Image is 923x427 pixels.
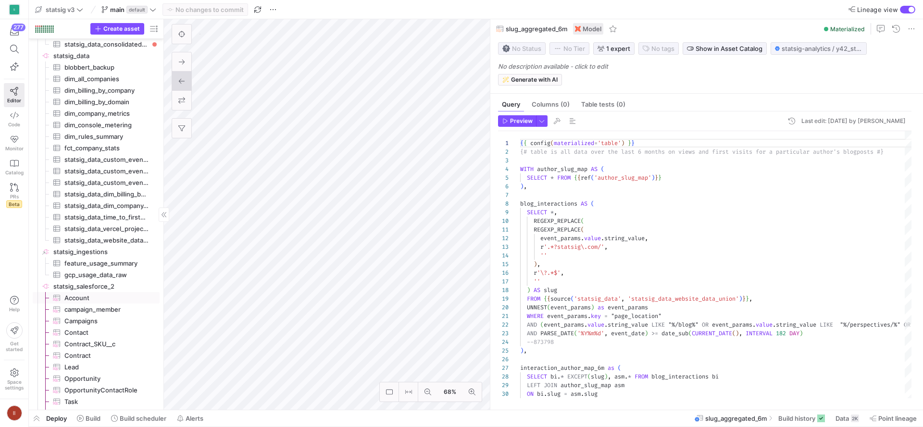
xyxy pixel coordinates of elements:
a: Contract​​​​​​​​​ [33,350,160,361]
span: ( [601,165,604,173]
a: campaign_member​​​​​​​​​ [33,304,160,315]
button: II [4,403,25,423]
span: ) [520,183,524,190]
span: key [591,312,601,320]
span: AS [591,165,598,173]
span: statsig_data_consolidated_console_metering​​​​​​​​​ [64,39,149,50]
a: feature_usage_summary​​​​​​​​​ [33,257,160,269]
a: Contract_SKU__c​​​​​​​​​ [33,338,160,350]
span: value [756,321,773,329]
div: Press SPACE to select this row. [33,154,160,165]
div: 6 [498,182,509,191]
button: No statusNo Status [498,42,546,55]
span: ( [571,295,574,303]
span: Monitor [5,146,24,151]
button: Getstarted [4,318,25,356]
span: dim_billing_by_company​​​​​​​​​ [64,85,149,96]
div: 18 [498,286,509,294]
span: event_date [611,329,645,337]
span: . [773,321,776,329]
span: AS [581,200,587,207]
div: Press SPACE to select this row. [33,269,160,281]
span: statsig_data_custom_events_onboarding_path​​​​​​​​​ [64,166,149,177]
span: Model [583,25,601,33]
span: event_params [547,312,587,320]
a: statsig_data_consolidated_console_metering​​​​​​​​​ [33,38,160,50]
div: 19 [498,294,509,303]
div: Press SPACE to select this row. [33,223,160,234]
span: { [524,139,527,147]
span: Help [8,306,20,312]
div: Press SPACE to select this row. [33,142,160,154]
a: dim_company_metrics​​​​​​​​​ [33,108,160,119]
span: value [584,234,601,242]
button: Build [73,410,105,427]
div: Press SPACE to select this row. [33,61,160,73]
button: Show in Asset Catalog [683,42,767,55]
a: dim_billing_by_company​​​​​​​​​ [33,85,160,96]
span: AND [527,321,537,329]
span: FROM [557,174,571,182]
span: WHERE [527,312,544,320]
span: OR [702,321,709,329]
span: Preview [510,118,533,124]
span: AS [534,286,540,294]
span: REGEXP_REPLACE [534,226,581,233]
span: , [554,208,557,216]
button: Point lineage [865,410,921,427]
span: FROM [527,295,540,303]
span: config [530,139,550,147]
span: event_params [712,321,752,329]
span: ) [591,304,594,311]
span: , [537,260,540,268]
span: } [631,139,635,147]
span: value [587,321,604,329]
button: Data2K [831,410,863,427]
span: statsig_data_time_to_first_paint​​​​​​​​​ [64,212,149,223]
a: statsig_ingestions​​​​​​​​ [33,246,160,257]
div: 4 [498,165,509,173]
span: string_value [604,234,645,242]
span: event_params [544,321,584,329]
div: 5 [498,173,509,182]
div: Press SPACE to select this row. [33,315,160,327]
button: Build history [774,410,829,427]
a: statsig_data_dim_company_metrics_statsigusers​​​​​​​​​ [33,200,160,211]
span: ( [550,139,554,147]
a: Opportunity​​​​​​​​​ [33,373,160,384]
span: Account​​​​​​​​​ [64,293,149,304]
a: Contact​​​​​​​​​ [33,327,160,338]
span: slug [544,286,557,294]
span: . [587,312,591,320]
span: ( [581,217,584,225]
span: Get started [6,341,23,352]
img: No tier [554,45,561,52]
span: OR [904,321,911,329]
span: fct_company_stats​​​​​​​​​ [64,143,149,154]
button: Create asset [90,23,144,35]
div: Press SPACE to select this row. [33,234,160,246]
span: materialized [554,139,594,147]
span: PRs [10,194,19,199]
span: (0) [561,101,570,108]
span: = [594,139,598,147]
span: '' [540,252,547,259]
span: date_sub [661,329,688,337]
span: string_value [608,321,648,329]
span: ) [645,329,648,337]
span: dim_billing_by_domain​​​​​​​​​ [64,97,149,108]
span: LIKE [820,321,833,329]
div: Press SPACE to select this row. [33,211,160,223]
div: Press SPACE to select this row. [33,246,160,257]
a: dim_console_metering​​​​​​​​​ [33,119,160,131]
span: . [584,321,587,329]
a: S [4,1,25,18]
span: r [534,269,537,277]
div: 23 [498,329,509,338]
span: Build [86,415,100,422]
div: Press SPACE to select this row. [33,200,160,211]
a: statsig_data_time_to_first_paint​​​​​​​​​ [33,211,160,223]
span: CURRENT_DATE [692,329,732,337]
span: 'table' [598,139,621,147]
a: statsig_data_website_data_union​​​​​​​​​ [33,234,160,246]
